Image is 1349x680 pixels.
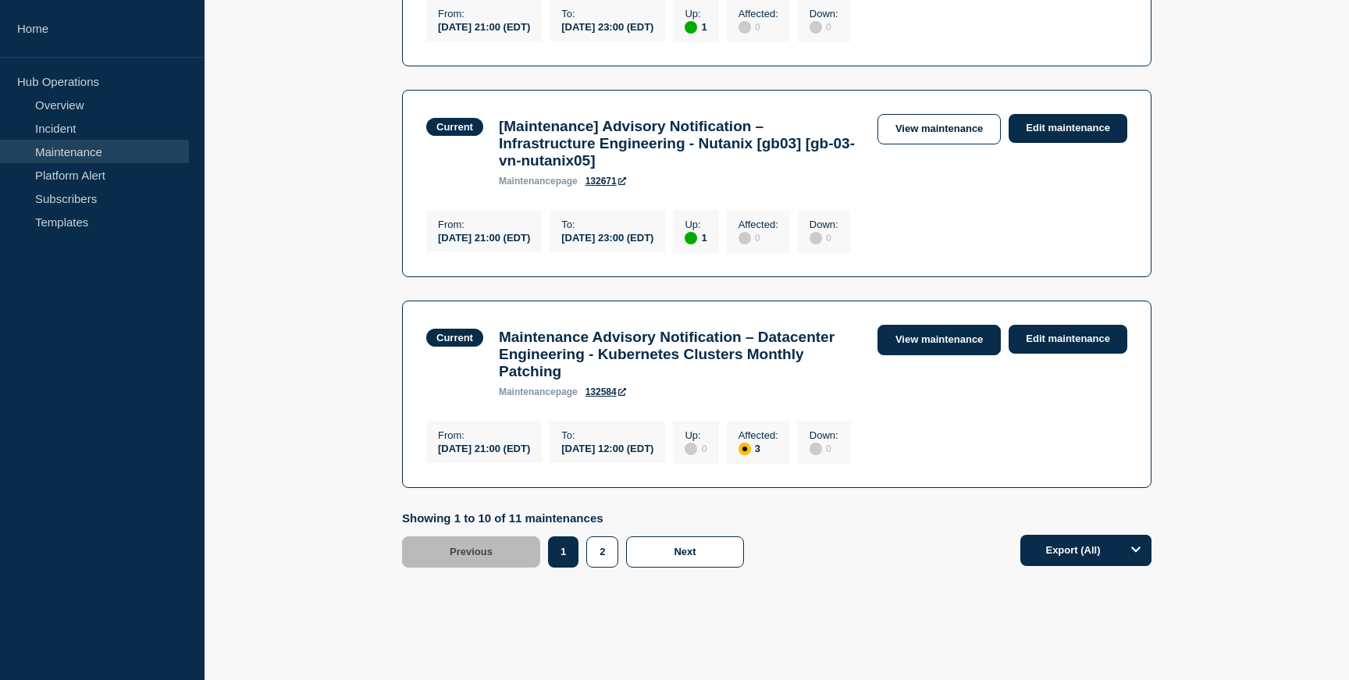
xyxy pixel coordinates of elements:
p: Affected : [739,8,778,20]
p: Affected : [739,219,778,230]
p: Up : [685,8,707,20]
div: 0 [810,230,838,244]
p: To : [561,219,653,230]
button: Export (All) [1020,535,1151,566]
a: 132671 [586,176,626,187]
div: disabled [739,21,751,34]
div: 0 [810,20,838,34]
p: From : [438,429,530,441]
p: page [499,176,578,187]
div: 0 [810,441,838,455]
p: From : [438,219,530,230]
div: 1 [685,230,707,244]
div: 0 [739,230,778,244]
div: disabled [810,232,822,244]
p: Up : [685,219,707,230]
h3: Maintenance Advisory Notification – Datacenter Engineering - Kubernetes Clusters Monthly Patching [499,329,862,380]
a: Edit maintenance [1009,114,1127,143]
span: maintenance [499,386,556,397]
a: Edit maintenance [1009,325,1127,354]
div: Current [436,332,473,344]
div: Current [436,121,473,133]
p: To : [561,429,653,441]
p: Showing 1 to 10 of 11 maintenances [402,511,752,525]
div: [DATE] 21:00 (EDT) [438,441,530,454]
span: Previous [450,546,493,557]
div: disabled [810,443,822,455]
div: up [685,232,697,244]
span: maintenance [499,176,556,187]
div: [DATE] 21:00 (EDT) [438,20,530,33]
p: From : [438,8,530,20]
button: 2 [586,536,618,568]
div: 0 [685,441,707,455]
h3: [Maintenance] Advisory Notification – Infrastructure Engineering - Nutanix [gb03] [gb-03-vn-nutan... [499,118,862,169]
div: [DATE] 12:00 (EDT) [561,441,653,454]
div: disabled [810,21,822,34]
p: To : [561,8,653,20]
div: up [685,21,697,34]
a: 132584 [586,386,626,397]
div: disabled [685,443,697,455]
button: 1 [548,536,578,568]
a: View maintenance [877,114,1001,144]
div: [DATE] 21:00 (EDT) [438,230,530,244]
p: page [499,386,578,397]
div: 0 [739,20,778,34]
span: Next [674,546,696,557]
p: Down : [810,219,838,230]
a: View maintenance [877,325,1001,355]
p: Up : [685,429,707,441]
div: 3 [739,441,778,455]
div: affected [739,443,751,455]
p: Affected : [739,429,778,441]
p: Down : [810,8,838,20]
p: Down : [810,429,838,441]
div: [DATE] 23:00 (EDT) [561,20,653,33]
button: Next [626,536,743,568]
div: [DATE] 23:00 (EDT) [561,230,653,244]
button: Previous [402,536,540,568]
div: 1 [685,20,707,34]
button: Options [1120,535,1151,566]
div: disabled [739,232,751,244]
